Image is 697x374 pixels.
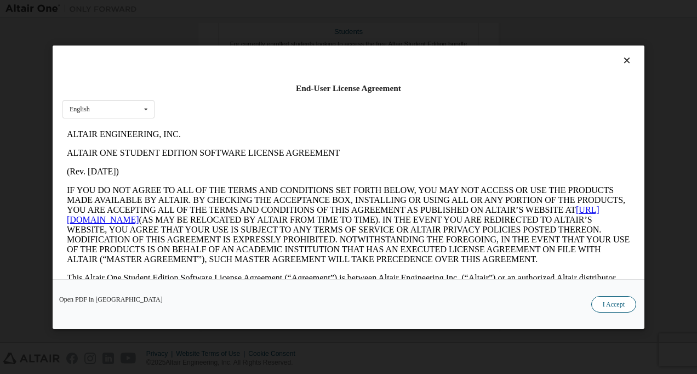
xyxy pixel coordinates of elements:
a: Open PDF in [GEOGRAPHIC_DATA] [59,296,163,302]
p: IF YOU DO NOT AGREE TO ALL OF THE TERMS AND CONDITIONS SET FORTH BELOW, YOU MAY NOT ACCESS OR USE... [4,60,568,139]
p: (Rev. [DATE]) [4,42,568,52]
p: This Altair One Student Edition Software License Agreement (“Agreement”) is between Altair Engine... [4,148,568,188]
button: I Accept [591,296,636,312]
p: ALTAIR ENGINEERING, INC. [4,4,568,14]
p: ALTAIR ONE STUDENT EDITION SOFTWARE LICENSE AGREEMENT [4,23,568,33]
a: [URL][DOMAIN_NAME] [4,80,537,99]
div: End-User License Agreement [62,83,635,94]
div: English [70,106,90,112]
